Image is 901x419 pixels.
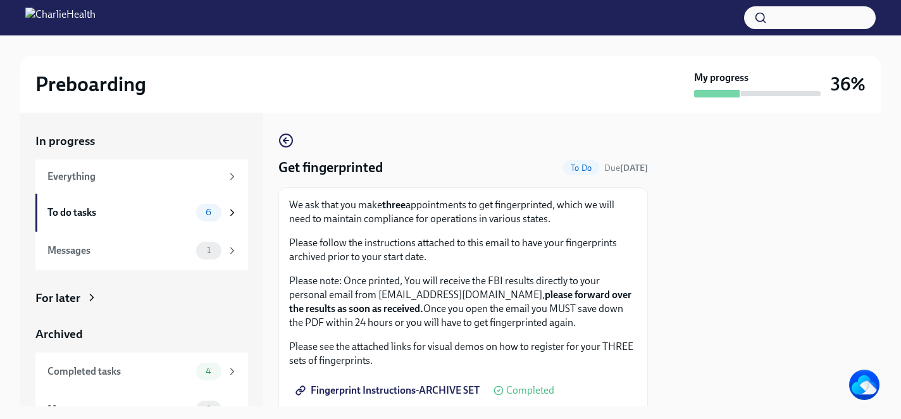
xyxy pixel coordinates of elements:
p: Please follow the instructions attached to this email to have your fingerprints archived prior to... [289,236,637,264]
a: Fingerprint Instructions-ARCHIVE SET [289,378,488,403]
span: 1 [199,246,218,255]
p: Please note: Once printed, You will receive the FBI results directly to your personal email from ... [289,274,637,330]
span: 0 [198,404,220,414]
strong: three [382,199,406,211]
strong: [DATE] [620,163,648,173]
h3: 36% [831,73,866,96]
span: Completed [506,385,554,396]
div: Everything [47,170,221,184]
div: For later [35,290,80,306]
span: 6 [198,208,219,217]
p: Please see the attached links for visual demos on how to register for your THREE sets of fingerpr... [289,340,637,368]
a: To do tasks6 [35,194,248,232]
div: Messages [47,403,191,416]
p: We ask that you make appointments to get fingerprinted, which we will need to maintain compliance... [289,198,637,226]
span: To Do [563,163,599,173]
strong: My progress [694,71,749,85]
h2: Preboarding [35,72,146,97]
div: Completed tasks [47,365,191,378]
div: Messages [47,244,191,258]
a: Messages1 [35,232,248,270]
a: Everything [35,159,248,194]
a: For later [35,290,248,306]
a: In progress [35,133,248,149]
img: CharlieHealth [25,8,96,28]
div: To do tasks [47,206,191,220]
a: Archived [35,326,248,342]
h4: Get fingerprinted [278,158,383,177]
span: Due [604,163,648,173]
span: August 31st, 2025 08:00 [604,162,648,174]
a: Completed tasks4 [35,353,248,391]
span: 4 [198,366,219,376]
span: Fingerprint Instructions-ARCHIVE SET [298,384,480,397]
